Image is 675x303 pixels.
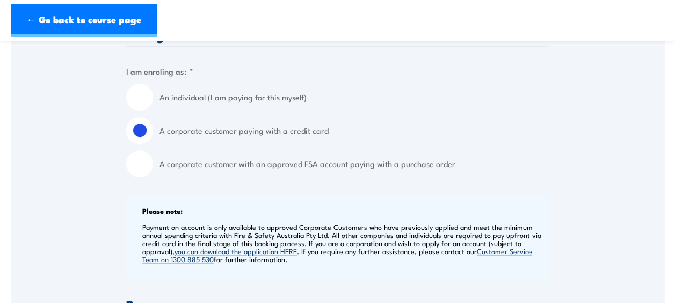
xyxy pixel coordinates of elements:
a: Customer Service Team on 1300 885 530 [142,246,532,264]
p: Payment on account is only available to approved Corporate Customers who have previously applied ... [142,223,546,263]
a: ← Go back to course page [11,4,157,37]
label: A corporate customer with an approved FSA account paying with a purchase order [159,150,549,177]
b: Please note: [142,205,183,216]
label: A corporate customer paying with a credit card [159,117,549,144]
legend: I am enroling as: [126,65,193,77]
a: you can download the application HERE [175,246,297,256]
label: An individual (I am paying for this myself) [159,84,549,111]
h3: Billing details [126,29,549,41]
